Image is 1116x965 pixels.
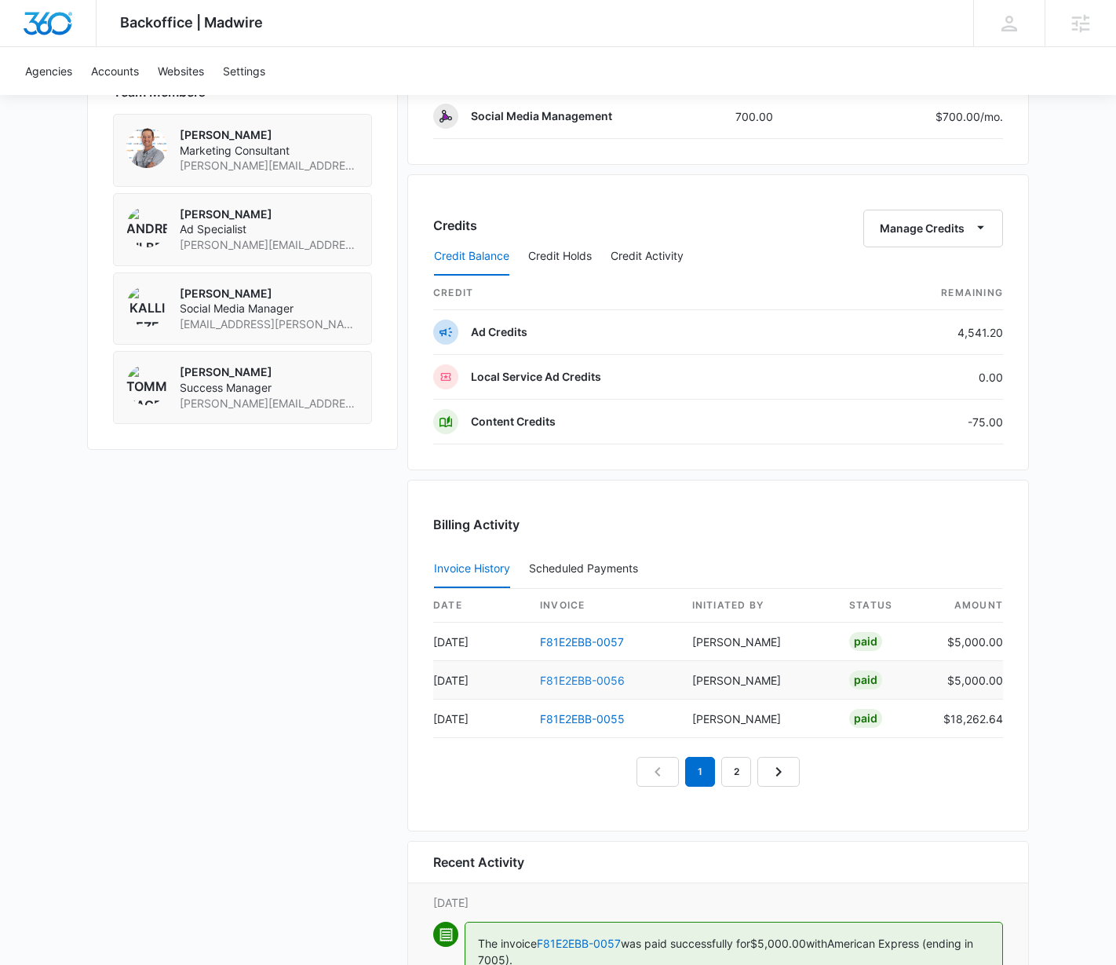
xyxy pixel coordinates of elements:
[433,853,524,872] h6: Recent Activity
[433,216,477,235] h3: Credits
[540,674,625,687] a: F81E2EBB-0056
[723,94,843,139] td: 700.00
[849,709,882,728] div: Paid
[750,937,806,950] span: $5,000.00
[757,757,800,787] a: Next Page
[213,47,275,95] a: Settings
[433,661,527,700] td: [DATE]
[433,700,527,738] td: [DATE]
[180,286,359,302] p: [PERSON_NAME]
[433,276,837,310] th: credit
[148,47,213,95] a: Websites
[680,589,837,623] th: Initiated By
[680,661,837,700] td: [PERSON_NAME]
[527,589,680,623] th: invoice
[433,623,527,661] td: [DATE]
[685,757,715,787] em: 1
[837,276,1003,310] th: Remaining
[837,400,1003,444] td: -75.00
[433,894,1003,911] p: [DATE]
[434,550,510,588] button: Invoice History
[433,515,1003,534] h3: Billing Activity
[180,396,359,411] span: [PERSON_NAME][EMAIL_ADDRESS][PERSON_NAME][DOMAIN_NAME]
[16,47,82,95] a: Agencies
[471,108,612,124] p: Social Media Management
[478,937,537,950] span: The invoice
[680,623,837,661] td: [PERSON_NAME]
[120,14,263,31] span: Backoffice | Madwire
[837,310,1003,355] td: 4,541.20
[180,364,359,380] p: [PERSON_NAME]
[611,238,684,276] button: Credit Activity
[537,937,621,950] a: F81E2EBB-0057
[540,712,625,726] a: F81E2EBB-0055
[180,158,359,174] span: [PERSON_NAME][EMAIL_ADDRESS][PERSON_NAME][DOMAIN_NAME]
[126,127,167,168] img: Nathan Harr
[980,110,1003,123] span: /mo.
[471,324,527,340] p: Ad Credits
[806,937,827,950] span: with
[849,671,882,689] div: Paid
[621,937,750,950] span: was paid successfully for
[180,143,359,159] span: Marketing Consultant
[126,207,167,247] img: Andrew Gilbert
[931,700,1003,738] td: $18,262.64
[837,355,1003,400] td: 0.00
[837,589,931,623] th: status
[180,127,359,143] p: [PERSON_NAME]
[528,238,592,276] button: Credit Holds
[680,700,837,738] td: [PERSON_NAME]
[180,301,359,316] span: Social Media Manager
[931,589,1003,623] th: amount
[529,563,644,574] div: Scheduled Payments
[929,108,1003,125] p: $700.00
[180,316,359,332] span: [EMAIL_ADDRESS][PERSON_NAME][DOMAIN_NAME]
[180,380,359,396] span: Success Manager
[931,661,1003,700] td: $5,000.00
[180,207,359,222] p: [PERSON_NAME]
[721,757,751,787] a: Page 2
[849,632,882,651] div: Paid
[433,589,527,623] th: date
[126,286,167,327] img: Kalli Pezel
[863,210,1003,247] button: Manage Credits
[471,369,601,385] p: Local Service Ad Credits
[540,635,624,649] a: F81E2EBB-0057
[636,757,800,787] nav: Pagination
[471,414,556,429] p: Content Credits
[126,364,167,405] img: Tommy Nagel
[931,623,1003,661] td: $5,000.00
[82,47,148,95] a: Accounts
[180,237,359,253] span: [PERSON_NAME][EMAIL_ADDRESS][PERSON_NAME][DOMAIN_NAME]
[180,221,359,237] span: Ad Specialist
[434,238,509,276] button: Credit Balance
